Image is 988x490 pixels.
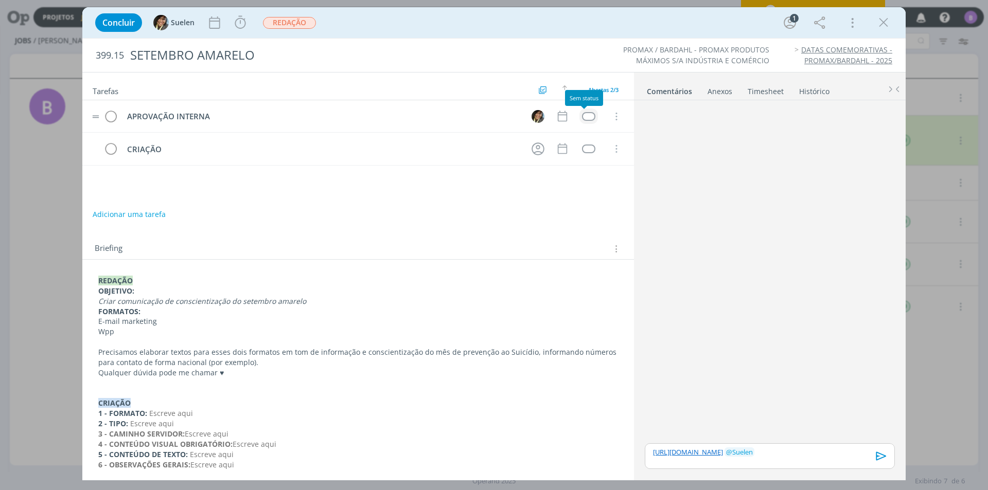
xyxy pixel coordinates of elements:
a: [URL][DOMAIN_NAME] [653,447,723,457]
span: Escreve aqui [233,439,276,449]
a: Timesheet [747,82,784,97]
strong: 6 - OBSERVAÇÕES GERAIS: [98,460,190,469]
button: SSuelen [153,15,195,30]
strong: REDAÇÃO [98,276,133,285]
div: 1 [790,14,799,23]
button: REDAÇÃO [262,16,316,29]
img: arrow-down-up.svg [562,85,570,95]
div: SETEMBRO AMARELO [126,43,556,68]
strong: OBJETIVO: [98,286,134,296]
div: APROVAÇÃO INTERNA [122,110,522,123]
span: Escreve aqui [185,429,228,439]
img: S [532,110,544,123]
span: Suelen [726,447,753,457]
span: Briefing [95,242,122,256]
strong: CRIAÇÃO [98,398,131,408]
div: Sem status [565,90,603,106]
span: Tarefas [93,84,118,96]
strong: 3 - CAMINHO SERVIDOR: [98,429,185,439]
strong: 5 - CONTEÚDO DE TEXTO: [98,449,188,459]
p: Precisamos elaborar textos para esses dois formatos em tom de informação e conscientização do mês... [98,347,618,368]
strong: 2 - TIPO: [98,419,128,428]
span: Escreve aqui [130,419,174,428]
span: Escreve aqui [190,449,234,459]
span: REDAÇÃO [263,17,316,29]
a: Comentários [646,82,693,97]
strong: 1 - FORMATO: [98,408,147,418]
span: Escreve aqui [149,408,193,418]
a: Histórico [799,82,830,97]
div: Anexos [708,86,732,97]
p: Qualquer dúvida pode me chamar ♥ [98,368,618,378]
p: E-mail marketing [98,316,618,326]
span: Concluir [102,19,135,27]
div: dialog [82,7,906,480]
a: DATAS COMEMORATIVAS - PROMAX/BARDAHL - 2025 [801,45,892,65]
button: 1 [782,14,798,31]
button: Adicionar uma tarefa [92,205,166,224]
span: @ [726,447,732,457]
span: Suelen [171,19,195,26]
img: S [153,15,169,30]
button: Concluir [95,13,142,32]
div: CRIAÇÃO [122,143,522,156]
span: Escreve aqui [190,460,234,469]
span: 399.15 [96,50,124,61]
a: PROMAX / BARDAHL - PROMAX PRODUTOS MÁXIMOS S/A INDÚSTRIA E COMÉRCIO [623,45,769,65]
button: S [530,108,545,124]
strong: FORMATOS: [98,306,140,316]
p: Wpp [98,326,618,337]
span: Abertas 2/3 [588,86,619,94]
em: Criar comunicação de conscientização do setembro amarelo [98,296,306,306]
img: drag-icon.svg [92,115,99,118]
strong: 4 - CONTEÚDO VISUAL OBRIGATÓRIO: [98,439,233,449]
